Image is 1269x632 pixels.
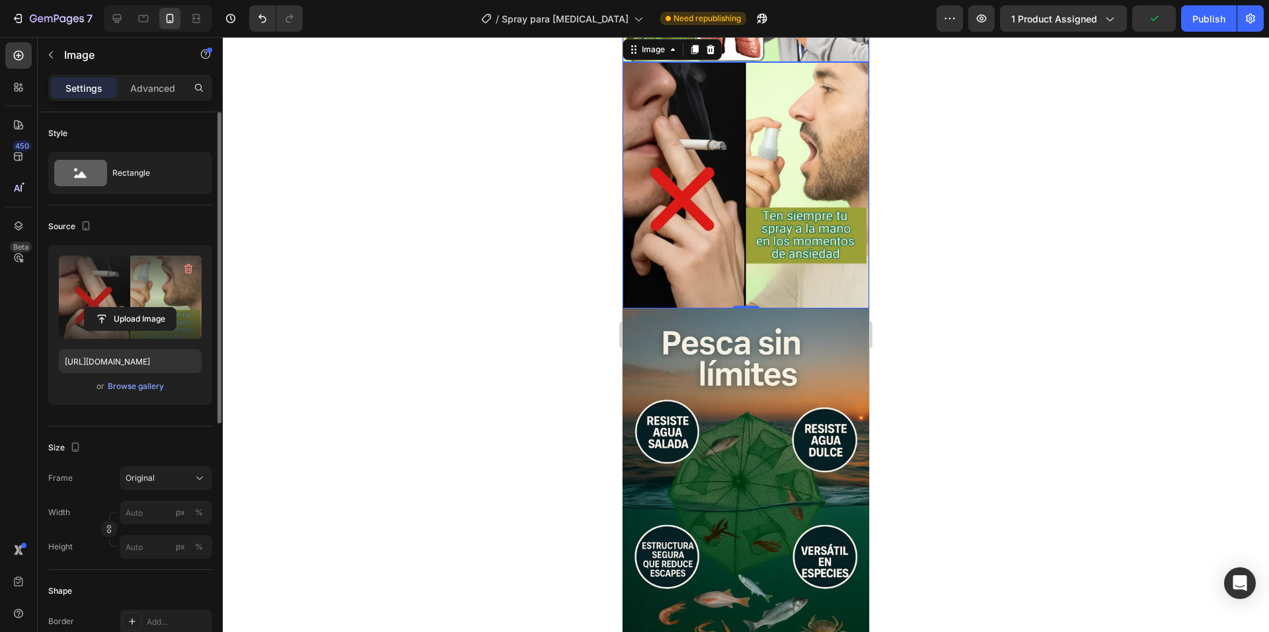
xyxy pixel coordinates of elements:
button: 1 product assigned [1000,5,1127,32]
div: 450 [13,141,32,151]
input: px% [120,535,212,559]
span: / [496,12,499,26]
button: px [191,505,207,520]
div: px [176,541,185,553]
p: Advanced [130,81,175,95]
div: Style [48,127,67,139]
div: Open Intercom Messenger [1224,567,1256,599]
iframe: Design area [623,37,869,632]
button: Browse gallery [107,380,165,393]
input: px% [120,501,212,524]
div: % [195,507,203,518]
div: Border [48,615,74,627]
div: Rectangle [112,158,193,188]
label: Height [48,541,73,553]
div: Source [48,218,94,236]
p: Image [64,47,176,63]
span: Spray para [MEDICAL_DATA] [502,12,629,26]
div: Undo/Redo [249,5,303,32]
button: Upload Image [84,307,176,331]
label: Width [48,507,70,518]
div: Beta [10,242,32,252]
input: https://example.com/image.jpg [59,349,202,373]
div: px [176,507,185,518]
p: 7 [87,11,93,26]
span: Need republishing [673,13,741,24]
button: % [173,505,188,520]
span: 1 product assigned [1011,12,1097,26]
span: Original [126,472,155,484]
span: or [96,378,104,394]
button: px [191,539,207,555]
div: Publish [1192,12,1225,26]
button: % [173,539,188,555]
label: Frame [48,472,73,484]
button: 7 [5,5,98,32]
div: Size [48,439,83,457]
button: Publish [1181,5,1237,32]
p: Settings [65,81,102,95]
button: Original [120,466,212,490]
div: Add... [147,616,209,628]
div: Browse gallery [108,380,164,392]
div: % [195,541,203,553]
div: Shape [48,585,72,597]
